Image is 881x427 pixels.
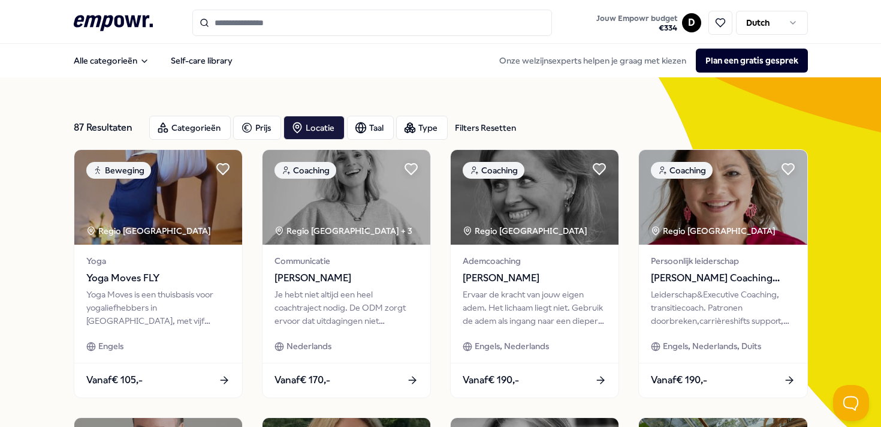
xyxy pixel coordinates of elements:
[651,254,795,267] span: Persoonlijk leiderschap
[74,150,242,245] img: package image
[274,162,336,179] div: Coaching
[696,49,808,73] button: Plan een gratis gesprek
[74,149,243,398] a: package imageBewegingRegio [GEOGRAPHIC_DATA] YogaYoga Moves FLYYoga Moves is een thuisbasis voor ...
[592,10,682,35] a: Jouw Empowr budget€334
[651,224,777,237] div: Regio [GEOGRAPHIC_DATA]
[98,339,123,353] span: Engels
[682,13,701,32] button: D
[475,339,549,353] span: Engels, Nederlands
[651,372,707,388] span: Vanaf € 190,-
[463,372,519,388] span: Vanaf € 190,-
[86,372,143,388] span: Vanaf € 105,-
[833,385,869,421] iframe: Help Scout Beacon - Open
[651,270,795,286] span: [PERSON_NAME] Coaching Facilitation Teams
[396,116,448,140] button: Type
[86,162,151,179] div: Beweging
[274,372,330,388] span: Vanaf € 170,-
[596,23,677,33] span: € 334
[490,49,808,73] div: Onze welzijnsexperts helpen je graag met kiezen
[651,162,713,179] div: Coaching
[594,11,680,35] button: Jouw Empowr budget€334
[451,150,618,245] img: package image
[463,254,607,267] span: Ademcoaching
[262,149,431,398] a: package imageCoachingRegio [GEOGRAPHIC_DATA] + 3Communicatie[PERSON_NAME]Je hebt niet altijd een ...
[286,339,331,353] span: Nederlands
[233,116,281,140] button: Prijs
[274,254,418,267] span: Communicatie
[161,49,242,73] a: Self-care library
[274,270,418,286] span: [PERSON_NAME]
[596,14,677,23] span: Jouw Empowr budget
[263,150,430,245] img: package image
[639,150,807,245] img: package image
[86,270,230,286] span: Yoga Moves FLY
[450,149,619,398] a: package imageCoachingRegio [GEOGRAPHIC_DATA] Ademcoaching[PERSON_NAME]Ervaar de kracht van jouw e...
[149,116,231,140] button: Categorieën
[74,116,140,140] div: 87 Resultaten
[463,224,589,237] div: Regio [GEOGRAPHIC_DATA]
[274,224,412,237] div: Regio [GEOGRAPHIC_DATA] + 3
[463,162,524,179] div: Coaching
[64,49,159,73] button: Alle categorieën
[638,149,807,398] a: package imageCoachingRegio [GEOGRAPHIC_DATA] Persoonlijk leiderschap[PERSON_NAME] Coaching Facili...
[463,270,607,286] span: [PERSON_NAME]
[86,254,230,267] span: Yoga
[283,116,345,140] button: Locatie
[86,288,230,328] div: Yoga Moves is een thuisbasis voor yogaliefhebbers in [GEOGRAPHIC_DATA], met vijf studio’s verspre...
[192,10,552,36] input: Search for products, categories or subcategories
[651,288,795,328] div: Leiderschap&Executive Coaching, transitiecoach. Patronen doorbreken,carrièreshifts support, burno...
[86,224,213,237] div: Regio [GEOGRAPHIC_DATA]
[274,288,418,328] div: Je hebt niet altijd een heel coachtraject nodig. De ODM zorgt ervoor dat uitdagingen niet complex...
[463,288,607,328] div: Ervaar de kracht van jouw eigen adem. Het lichaam liegt niet. Gebruik de adem als ingang naar een...
[455,121,516,134] div: Filters Resetten
[663,339,761,353] span: Engels, Nederlands, Duits
[64,49,242,73] nav: Main
[347,116,394,140] button: Taal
